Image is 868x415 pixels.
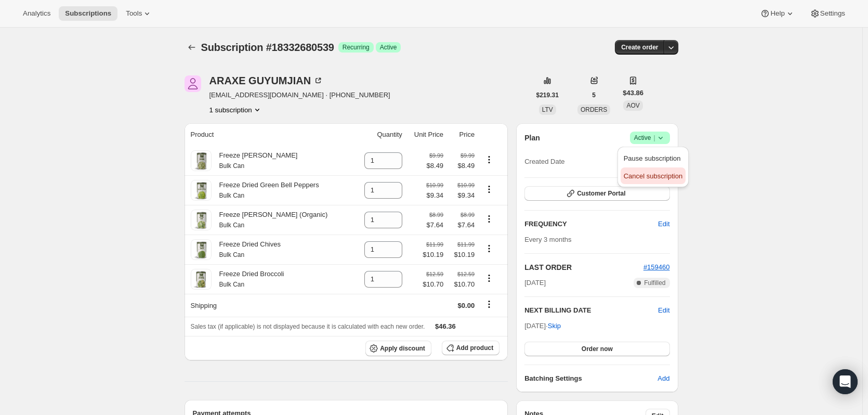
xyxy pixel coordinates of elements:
span: Tools [126,9,142,18]
button: Create order [615,40,664,55]
small: $11.99 [457,241,475,248]
th: Product [185,123,354,146]
button: Product actions [481,273,497,284]
button: Analytics [17,6,57,21]
button: Product actions [481,213,497,225]
span: Add product [456,344,493,352]
button: Pause subscription [621,150,686,166]
span: Apply discount [380,344,425,353]
span: ORDERS [581,106,607,113]
span: Edit [658,305,669,316]
span: Analytics [23,9,50,18]
div: Freeze [PERSON_NAME] [212,150,298,171]
button: Help [754,6,801,21]
span: $9.34 [426,190,443,201]
h6: Batching Settings [524,373,657,384]
span: Sales tax (if applicable) is not displayed because it is calculated with each new order. [191,323,425,330]
span: [EMAIL_ADDRESS][DOMAIN_NAME] · [PHONE_NUMBER] [209,90,390,100]
span: Skip [548,321,561,331]
span: [DATE] · [524,322,561,330]
small: $8.99 [429,212,443,218]
button: Skip [542,318,567,334]
h2: LAST ORDER [524,262,643,273]
button: Shipping actions [481,299,497,310]
img: product img [191,269,212,290]
span: Help [770,9,784,18]
span: Every 3 months [524,236,571,243]
span: $7.64 [427,220,444,230]
span: Pause subscription [624,154,681,162]
span: | [653,134,655,142]
small: $9.99 [429,152,443,159]
button: Product actions [481,184,497,195]
span: LTV [542,106,553,113]
small: $10.99 [457,182,475,188]
small: $12.59 [457,271,475,277]
span: Created Date [524,157,564,167]
button: Subscriptions [185,40,199,55]
small: $9.99 [461,152,475,159]
div: Freeze Dried Green Bell Peppers [212,180,319,201]
div: Open Intercom Messenger [833,369,858,394]
div: Freeze Dried Chives [212,239,281,260]
span: Active [380,43,397,51]
span: Subscription #18332680539 [201,42,334,53]
button: Add [651,370,676,387]
button: $219.31 [530,88,565,102]
button: Customer Portal [524,186,669,201]
button: 5 [586,88,602,102]
span: Fulfilled [644,279,665,287]
img: product img [191,239,212,260]
button: #159460 [643,262,670,273]
button: Product actions [481,243,497,254]
th: Shipping [185,294,354,317]
button: Product actions [481,154,497,165]
span: [DATE] [524,278,546,288]
span: $10.70 [450,279,475,290]
small: Bulk Can [219,251,245,258]
h2: NEXT BILLING DATE [524,305,658,316]
div: Freeze Dried Broccoli [212,269,284,290]
span: $9.34 [450,190,475,201]
th: Quantity [354,123,405,146]
span: $8.49 [427,161,444,171]
span: 5 [592,91,596,99]
span: $46.36 [435,322,456,330]
small: Bulk Can [219,222,245,229]
div: ARAXE GUYUMJIAN [209,75,324,86]
button: Cancel subscription [621,167,686,184]
span: ARAXE GUYUMJIAN [185,75,201,92]
button: Tools [120,6,159,21]
button: Order now [524,342,669,356]
span: Customer Portal [577,189,625,198]
small: Bulk Can [219,192,245,199]
span: $10.19 [423,250,443,260]
span: Create order [621,43,658,51]
th: Price [446,123,478,146]
span: Settings [820,9,845,18]
span: Active [634,133,666,143]
span: Add [657,373,669,384]
span: Subscriptions [65,9,111,18]
th: Unit Price [405,123,446,146]
div: Freeze [PERSON_NAME] (Organic) [212,210,328,230]
small: Bulk Can [219,281,245,288]
small: $12.59 [426,271,443,277]
img: product img [191,180,212,201]
button: Add product [442,341,499,355]
a: #159460 [643,263,670,271]
img: product img [191,150,212,171]
span: $10.70 [423,279,443,290]
span: $7.64 [450,220,475,230]
button: Edit [652,216,676,232]
span: Recurring [343,43,370,51]
span: Cancel subscription [624,172,682,180]
h2: Plan [524,133,540,143]
button: Subscriptions [59,6,117,21]
button: Apply discount [365,341,431,356]
span: Edit [658,219,669,229]
button: Product actions [209,105,262,115]
span: Order now [582,345,613,353]
span: $8.49 [450,161,475,171]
